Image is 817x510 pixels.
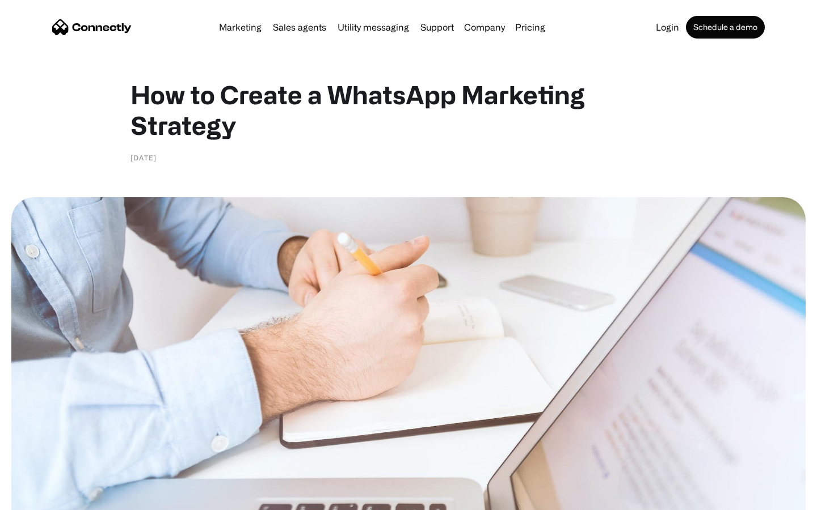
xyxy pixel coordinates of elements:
a: Utility messaging [333,23,414,32]
ul: Language list [23,490,68,506]
a: Sales agents [268,23,331,32]
div: [DATE] [130,152,157,163]
a: Support [416,23,458,32]
a: Schedule a demo [686,16,765,39]
aside: Language selected: English [11,490,68,506]
div: Company [464,19,505,35]
h1: How to Create a WhatsApp Marketing Strategy [130,79,687,141]
a: Login [651,23,684,32]
a: Pricing [511,23,550,32]
a: Marketing [214,23,266,32]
